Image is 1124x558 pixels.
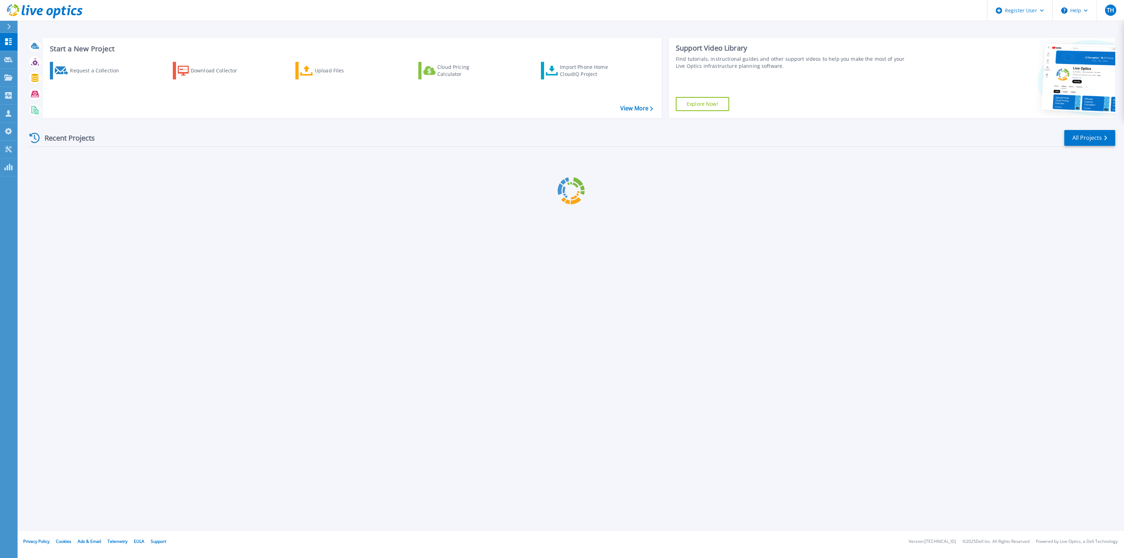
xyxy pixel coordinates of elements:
[78,538,101,544] a: Ads & Email
[315,64,371,78] div: Upload Files
[151,538,166,544] a: Support
[107,538,128,544] a: Telemetry
[191,64,247,78] div: Download Collector
[134,538,144,544] a: EULA
[56,538,71,544] a: Cookies
[620,105,653,112] a: View More
[173,62,251,79] a: Download Collector
[676,97,729,111] a: Explore Now!
[27,129,104,147] div: Recent Projects
[909,539,956,544] li: Version: [TECHNICAL_ID]
[70,64,126,78] div: Request a Collection
[1064,130,1115,146] a: All Projects
[50,45,653,53] h3: Start a New Project
[418,62,497,79] a: Cloud Pricing Calculator
[962,539,1030,544] li: © 2025 Dell Inc. All Rights Reserved
[437,64,494,78] div: Cloud Pricing Calculator
[676,44,908,53] div: Support Video Library
[50,62,128,79] a: Request a Collection
[1036,539,1118,544] li: Powered by Live Optics, a Dell Technology
[1107,7,1114,13] span: TH
[560,64,615,78] div: Import Phone Home CloudIQ Project
[23,538,50,544] a: Privacy Policy
[295,62,374,79] a: Upload Files
[676,56,908,70] div: Find tutorials, instructional guides and other support videos to help you make the most of your L...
